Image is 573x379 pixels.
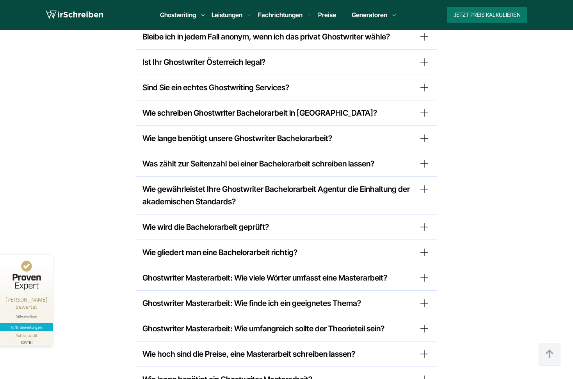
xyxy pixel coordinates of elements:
[447,7,527,23] button: Jetzt Preis kalkulieren
[142,272,431,284] summary: Ghostwriter Masterarbeit: Wie viele Wörter umfasst eine Masterarbeit?
[258,10,303,20] a: Fachrichtungen
[142,30,431,43] summary: Bleibe ich in jedem Fall anonym, wenn ich das privat Ghostwriter wähle?
[142,132,431,145] summary: Wie lange benötigt unsere Ghostwriter Bachelorarbeit?
[142,183,431,208] summary: Wie gewährleistet Ihre Ghostwriter Bachelorarbeit Agentur die Einhaltung der akademischen Standards?
[46,9,103,21] img: logo wirschreiben
[318,11,336,19] a: Preise
[142,56,431,68] summary: Ist Ihr Ghostwriter Österreich legal?
[212,10,242,20] a: Leistungen
[142,297,431,309] summary: Ghostwriter Masterarbeit: Wie finde ich ein geeignetes Thema?
[3,338,50,344] div: [DATE]
[160,10,196,20] a: Ghostwriting
[3,314,50,319] div: Wirschreiben
[142,322,431,335] summary: Ghostwriter Masterarbeit: Wie umfangreich sollte der Theorieteil sein?
[538,343,561,366] img: button top
[142,157,431,170] summary: Was zählt zur Seitenzahl bei einer Bachelorarbeit schreiben lassen?
[142,221,431,233] summary: Wie wird die Bachelorarbeit geprüft?
[352,10,387,20] a: Generatoren
[16,333,38,338] div: Authentizität
[142,107,431,119] summary: Wie schreiben Ghostwriter Bachelorarbeit in [GEOGRAPHIC_DATA]?
[142,246,431,259] summary: Wie gliedert man eine Bachelorarbeit richtig?
[142,81,431,94] summary: Sind Sie ein echtes Ghostwriting Services?
[142,348,431,360] summary: Wie hoch sind die Preise, eine Masterarbeit schreiben lassen?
